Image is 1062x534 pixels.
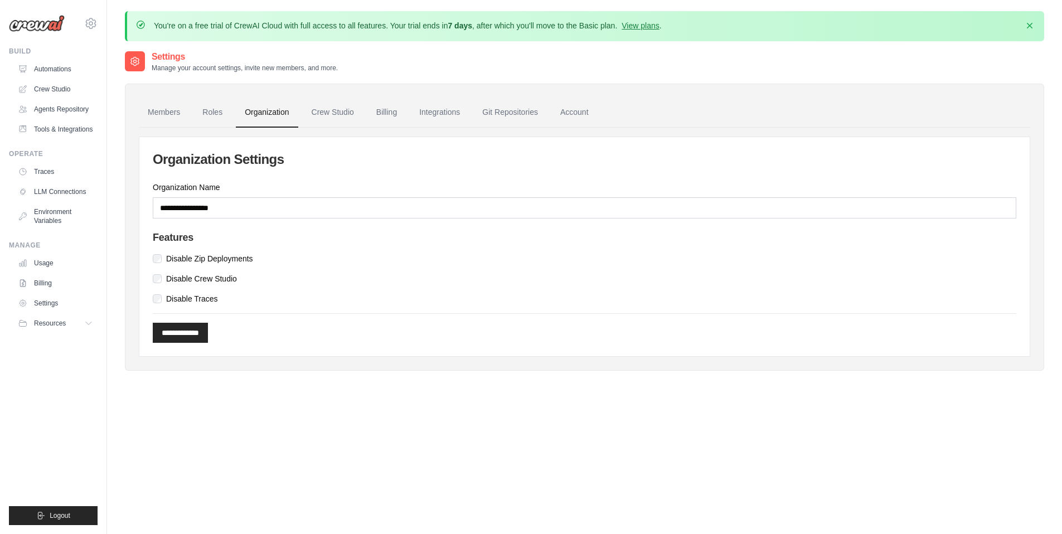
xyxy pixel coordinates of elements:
span: Resources [34,319,66,328]
a: Members [139,98,189,128]
a: Environment Variables [13,203,98,230]
button: Logout [9,506,98,525]
div: Build [9,47,98,56]
span: Logout [50,511,70,520]
a: Organization [236,98,298,128]
a: Crew Studio [13,80,98,98]
a: Roles [193,98,231,128]
a: Crew Studio [303,98,363,128]
a: Integrations [410,98,469,128]
img: Logo [9,15,65,32]
label: Disable Zip Deployments [166,253,253,264]
a: Automations [13,60,98,78]
a: Usage [13,254,98,272]
p: You're on a free trial of CrewAI Cloud with full access to all features. Your trial ends in , aft... [154,20,662,31]
div: Manage [9,241,98,250]
a: View plans [622,21,659,30]
label: Disable Traces [166,293,218,304]
a: Settings [13,294,98,312]
a: Git Repositories [473,98,547,128]
p: Manage your account settings, invite new members, and more. [152,64,338,72]
a: Billing [367,98,406,128]
label: Organization Name [153,182,1016,193]
a: Traces [13,163,98,181]
a: Agents Repository [13,100,98,118]
button: Resources [13,314,98,332]
h4: Features [153,232,1016,244]
a: Billing [13,274,98,292]
strong: 7 days [448,21,472,30]
a: Tools & Integrations [13,120,98,138]
h2: Settings [152,50,338,64]
a: LLM Connections [13,183,98,201]
div: Operate [9,149,98,158]
label: Disable Crew Studio [166,273,237,284]
a: Account [551,98,598,128]
h2: Organization Settings [153,151,1016,168]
